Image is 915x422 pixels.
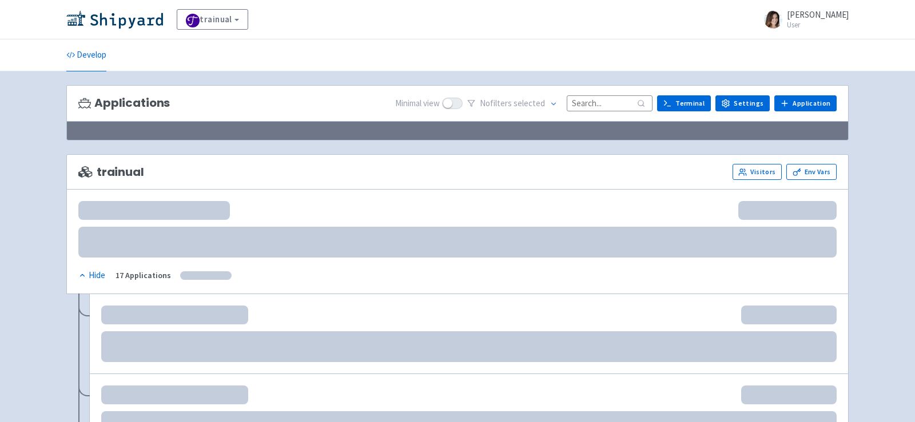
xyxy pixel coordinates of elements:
[78,269,105,282] div: Hide
[733,164,782,180] a: Visitors
[786,164,837,180] a: Env Vars
[757,10,849,29] a: [PERSON_NAME] User
[567,95,653,111] input: Search...
[78,97,170,110] h3: Applications
[116,269,171,282] div: 17 Applications
[66,10,163,29] img: Shipyard logo
[657,95,711,111] a: Terminal
[395,97,440,110] span: Minimal view
[66,39,106,71] a: Develop
[78,269,106,282] button: Hide
[715,95,770,111] a: Settings
[787,21,849,29] small: User
[774,95,837,111] a: Application
[514,98,545,108] span: selected
[78,166,144,179] span: trainual
[787,9,849,20] span: [PERSON_NAME]
[177,9,248,30] a: trainual
[480,97,545,110] span: No filter s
